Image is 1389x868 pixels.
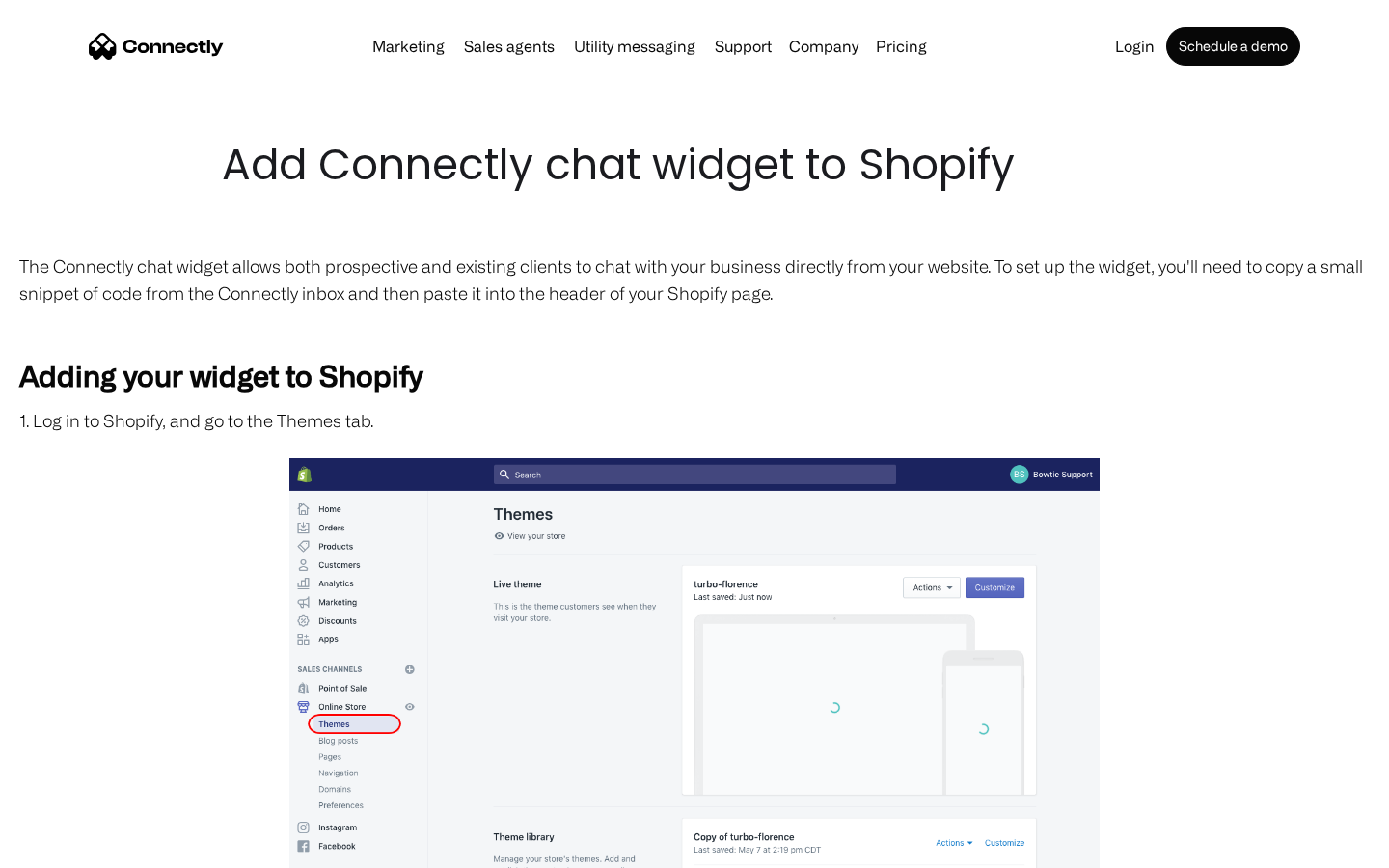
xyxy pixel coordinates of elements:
[868,39,935,54] a: Pricing
[789,33,858,60] div: Company
[19,359,422,392] strong: Adding your widget to Shopify
[1107,39,1162,54] a: Login
[39,834,116,861] ul: Language list
[1166,27,1300,66] a: Schedule a demo
[19,253,1370,307] p: The Connectly chat widget allows both prospective and existing clients to chat with your business...
[222,135,1167,195] h1: Add Connectly chat widget to Shopify
[456,39,562,54] a: Sales agents
[707,39,779,54] a: Support
[19,834,116,861] aside: Language selected: English
[365,39,452,54] a: Marketing
[19,407,1370,434] p: 1. Log in to Shopify, and go to the Themes tab.
[566,39,703,54] a: Utility messaging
